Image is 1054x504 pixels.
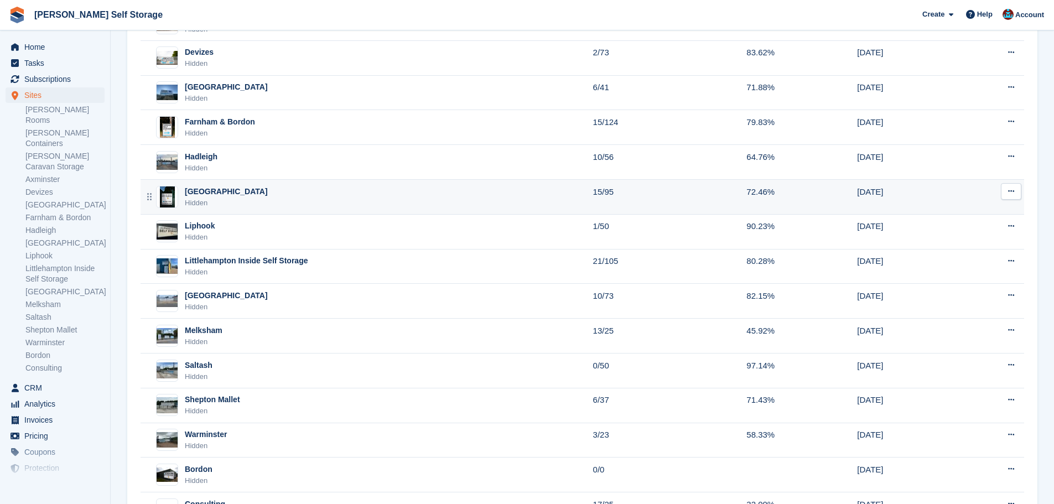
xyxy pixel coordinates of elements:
td: [DATE] [857,354,963,388]
a: menu [6,55,105,71]
span: Account [1015,9,1044,20]
a: menu [6,428,105,444]
div: Farnham & Bordon [185,116,255,128]
div: Saltash [185,360,212,371]
img: Dev Yildirim [1003,9,1014,20]
div: Shepton Mallet [185,394,240,406]
a: [GEOGRAPHIC_DATA] [25,238,105,248]
a: menu [6,476,105,492]
span: Analytics [24,396,91,412]
a: [GEOGRAPHIC_DATA] [25,200,105,210]
a: menu [6,444,105,460]
a: Axminster [25,174,105,185]
a: Warminster [25,337,105,348]
td: [DATE] [857,249,963,284]
a: Saltash [25,312,105,323]
img: Image of Shepton Mallet site [157,397,178,413]
td: [DATE] [857,180,963,215]
img: Image of Saltash site [157,362,178,378]
td: 1/50 [593,214,747,249]
div: Hidden [185,302,268,313]
td: 72.46% [746,180,857,215]
a: Shepton Mallet [25,325,105,335]
div: Hidden [185,128,255,139]
div: Hidden [185,163,217,174]
span: Tasks [24,55,91,71]
a: [GEOGRAPHIC_DATA] [25,287,105,297]
td: 82.15% [746,284,857,319]
td: 6/41 [593,75,747,110]
td: 0/0 [593,458,747,492]
div: Bordon [185,464,212,475]
img: Image of Liphook site [157,224,178,240]
span: Settings [24,476,91,492]
td: 15/124 [593,110,747,145]
span: Help [977,9,993,20]
span: Subscriptions [24,71,91,87]
span: Create [922,9,944,20]
a: Liphook [25,251,105,261]
td: [DATE] [857,319,963,354]
div: [GEOGRAPHIC_DATA] [185,186,268,198]
span: Sites [24,87,91,103]
a: menu [6,380,105,396]
td: 15/95 [593,180,747,215]
img: Image of Eastbourne site [157,85,178,101]
img: Image of Isle Of Wight site [160,186,175,208]
td: 10/73 [593,284,747,319]
div: Hidden [185,475,212,486]
a: menu [6,396,105,412]
a: Hadleigh [25,225,105,236]
div: Hidden [185,267,308,278]
a: Devizes [25,187,105,198]
a: menu [6,460,105,476]
a: [PERSON_NAME] Self Storage [30,6,167,24]
div: Warminster [185,429,227,440]
img: Image of Littlehampton site [157,295,178,307]
td: 71.43% [746,388,857,423]
td: 13/25 [593,319,747,354]
div: Devizes [185,46,214,58]
img: Image of Littlehampton Inside Self Storage site [157,258,178,274]
span: Pricing [24,428,91,444]
img: Image of Bordon site [157,467,178,482]
span: Home [24,39,91,55]
td: 71.88% [746,75,857,110]
div: Hidden [185,336,222,347]
td: [DATE] [857,110,963,145]
div: Hidden [185,232,215,243]
td: [DATE] [857,214,963,249]
div: Hidden [185,371,212,382]
img: Image of Hadleigh site [157,154,178,170]
td: 64.76% [746,145,857,180]
a: Melksham [25,299,105,310]
span: CRM [24,380,91,396]
td: [DATE] [857,423,963,458]
td: 0/50 [593,354,747,388]
a: [PERSON_NAME] Caravan Storage [25,151,105,172]
td: 6/37 [593,388,747,423]
a: menu [6,39,105,55]
td: 2/73 [593,40,747,75]
a: menu [6,87,105,103]
td: 3/23 [593,423,747,458]
td: [DATE] [857,388,963,423]
a: menu [6,412,105,428]
a: menu [6,71,105,87]
a: Bordon [25,350,105,361]
a: [PERSON_NAME] Containers [25,128,105,149]
img: Image of Melksham site [157,328,178,344]
div: Hidden [185,58,214,69]
div: Hidden [185,93,268,104]
div: Hidden [185,440,227,451]
div: Hidden [185,198,268,209]
span: Protection [24,460,91,476]
a: Littlehampton Inside Self Storage [25,263,105,284]
div: Littlehampton Inside Self Storage [185,255,308,267]
a: Farnham & Bordon [25,212,105,223]
td: [DATE] [857,75,963,110]
td: 80.28% [746,249,857,284]
span: Coupons [24,444,91,460]
div: [GEOGRAPHIC_DATA] [185,290,268,302]
td: 83.62% [746,40,857,75]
